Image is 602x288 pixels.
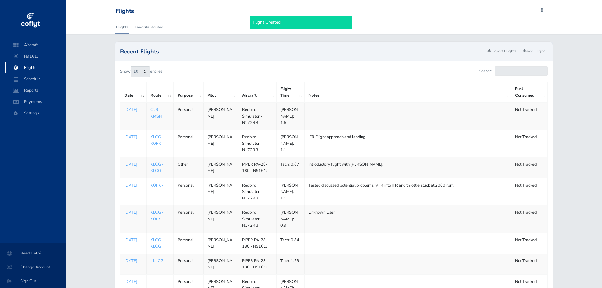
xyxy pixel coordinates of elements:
[174,254,204,274] td: Personal
[174,82,204,103] th: Purpose: activate to sort column ascending
[124,134,143,140] a: [DATE]
[276,254,304,274] td: Tach: 1.29
[304,130,511,157] td: IFR Flight approach and landing.
[276,103,304,130] td: [PERSON_NAME]: 1.6
[11,73,59,85] span: Schedule
[238,157,277,178] td: PIPER PA-28-180 - N9161J
[120,49,484,54] h2: Recent Flights
[304,205,511,233] td: Unknown User
[8,248,58,259] span: Need Help?
[11,85,59,96] span: Reports
[150,237,163,249] a: KLCG - KLCG
[276,178,304,205] td: [PERSON_NAME]: 1.1
[204,178,238,205] td: [PERSON_NAME]
[124,209,143,216] a: [DATE]
[174,233,204,254] td: Personal
[520,47,548,56] a: Add Flight
[304,82,511,103] th: Notes: activate to sort column ascending
[8,261,58,273] span: Change Account
[250,16,352,29] div: Flight Created
[11,39,59,51] span: Aircraft
[174,178,204,205] td: Personal
[124,258,143,264] a: [DATE]
[479,66,547,76] label: Search:
[150,107,162,119] a: C29 - KMSN
[174,130,204,157] td: Personal
[238,178,277,205] td: Redbird Simulator - N172RB
[134,20,164,34] a: Favorite Routes
[124,237,143,243] a: [DATE]
[150,182,163,188] a: KOFK -
[511,82,547,103] th: Fuel Consumed: activate to sort column ascending
[511,157,547,178] td: Not Tracked
[120,66,162,77] label: Show entries
[511,103,547,130] td: Not Tracked
[276,130,304,157] td: [PERSON_NAME]: 1.1
[511,205,547,233] td: Not Tracked
[147,82,174,103] th: Route: activate to sort column ascending
[485,47,519,56] a: Export Flights
[11,62,59,73] span: Flights
[20,11,41,30] img: coflyt logo
[495,66,548,76] input: Search:
[238,233,277,254] td: PIPER PA-28-180 - N9161J
[511,254,547,274] td: Not Tracked
[276,82,304,103] th: Flight Time: activate to sort column ascending
[11,107,59,119] span: Settings
[150,162,163,174] a: KLCG - KLCG
[115,8,134,15] div: Flights
[511,233,547,254] td: Not Tracked
[150,258,163,264] a: - KLCG
[174,103,204,130] td: Personal
[8,275,58,287] span: Sign Out
[204,254,238,274] td: [PERSON_NAME]
[11,96,59,107] span: Payments
[150,134,163,146] a: KLCG - KOFK
[238,82,277,103] th: Aircraft: activate to sort column ascending
[204,157,238,178] td: [PERSON_NAME]
[124,107,143,113] a: [DATE]
[204,233,238,254] td: [PERSON_NAME]
[304,157,511,178] td: Introductory flight with [PERSON_NAME].
[124,161,143,168] a: [DATE]
[124,182,143,188] a: [DATE]
[276,157,304,178] td: Tach: 0.67
[204,103,238,130] td: [PERSON_NAME]
[204,130,238,157] td: [PERSON_NAME]
[131,66,150,77] select: Showentries
[11,51,59,62] span: N9161J
[238,103,277,130] td: Redbird Simulator - N172RB
[174,157,204,178] td: Other
[304,178,511,205] td: Tested discussed potential problems. VFR into IFR and throttle stuck at 2000 rpm.
[238,254,277,274] td: PIPER PA-28-180 - N9161J
[174,205,204,233] td: Personal
[276,233,304,254] td: Tach: 0.84
[124,279,143,285] a: [DATE]
[150,279,152,285] a: -
[511,130,547,157] td: Not Tracked
[238,130,277,157] td: Redbird Simulator - N172RB
[238,205,277,233] td: Redbird Simulator - N172RB
[511,178,547,205] td: Not Tracked
[204,82,238,103] th: Pilot: activate to sort column ascending
[150,210,163,222] a: KLCG - KOFK
[276,205,304,233] td: [PERSON_NAME]: 0.9
[120,82,147,103] th: Date: activate to sort column ascending
[204,205,238,233] td: [PERSON_NAME]
[115,20,129,34] a: Flights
